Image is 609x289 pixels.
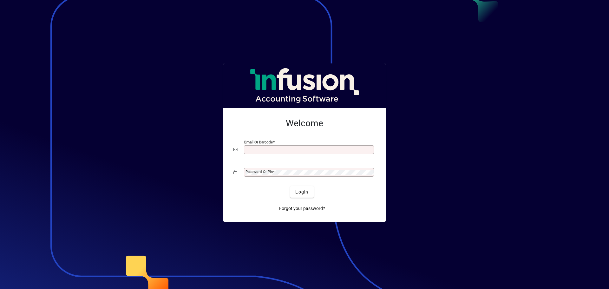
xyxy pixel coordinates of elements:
[290,186,313,198] button: Login
[246,169,273,174] mat-label: Password or Pin
[277,203,328,214] a: Forgot your password?
[233,118,376,129] h2: Welcome
[279,205,325,212] span: Forgot your password?
[295,189,308,195] span: Login
[244,140,273,144] mat-label: Email or Barcode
